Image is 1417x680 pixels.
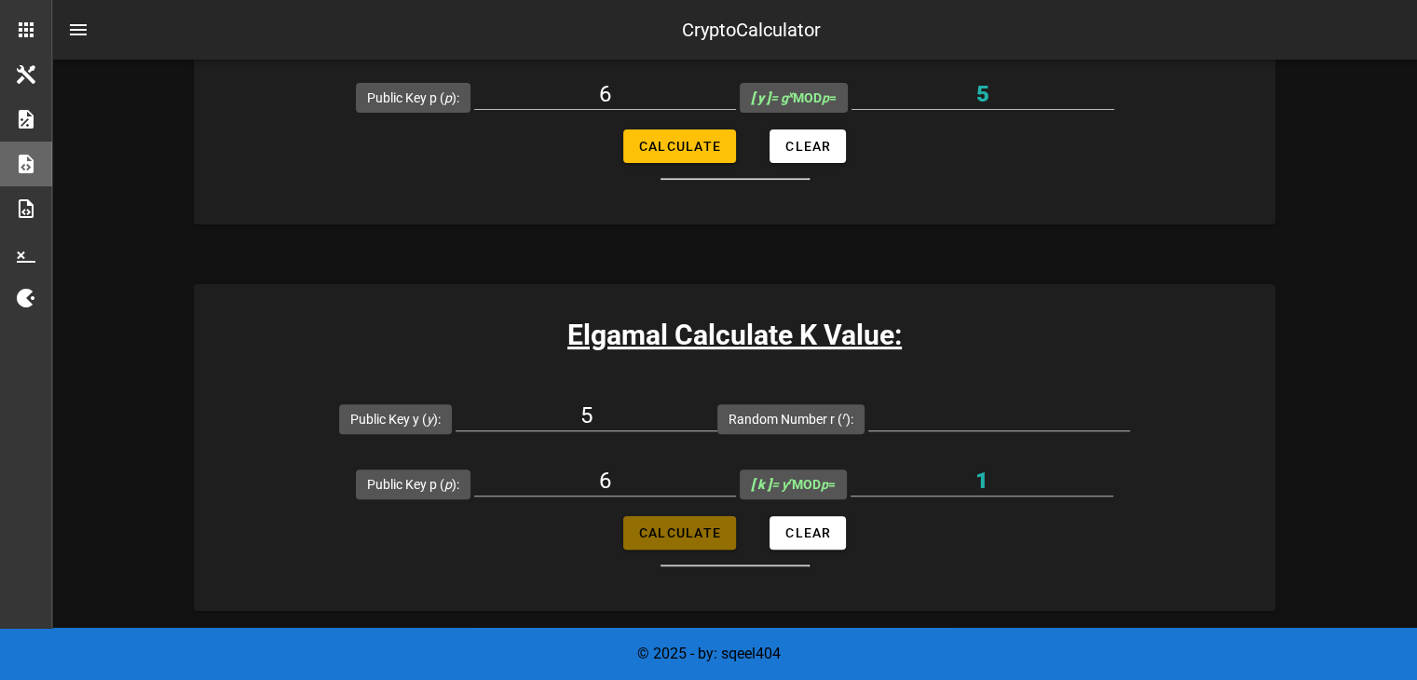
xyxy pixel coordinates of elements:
[623,129,736,163] button: Calculate
[444,477,452,492] i: p
[194,314,1275,356] h3: Elgamal Calculate K Value:
[367,88,459,107] label: Public Key p ( ):
[751,90,793,105] i: = g
[770,516,846,550] button: Clear
[784,139,831,154] span: Clear
[350,410,441,428] label: Public Key y ( ):
[788,88,793,101] sup: x
[729,410,853,428] label: Random Number r ( ):
[367,475,459,494] label: Public Key p ( ):
[784,525,831,540] span: Clear
[427,412,433,427] i: y
[637,645,781,662] span: © 2025 - by: sqeel404
[751,477,771,492] b: [ k ]
[623,516,736,550] button: Calculate
[638,139,721,154] span: Calculate
[751,90,770,105] b: [ y ]
[822,90,829,105] i: p
[56,7,101,52] button: nav-menu-toggle
[682,16,821,44] div: CryptoCalculator
[444,90,452,105] i: p
[770,129,846,163] button: Clear
[751,477,792,492] i: = y
[821,477,828,492] i: p
[842,410,846,422] sup: r
[638,525,721,540] span: Calculate
[751,90,837,105] span: MOD =
[788,475,792,487] sup: r
[751,477,836,492] span: MOD =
